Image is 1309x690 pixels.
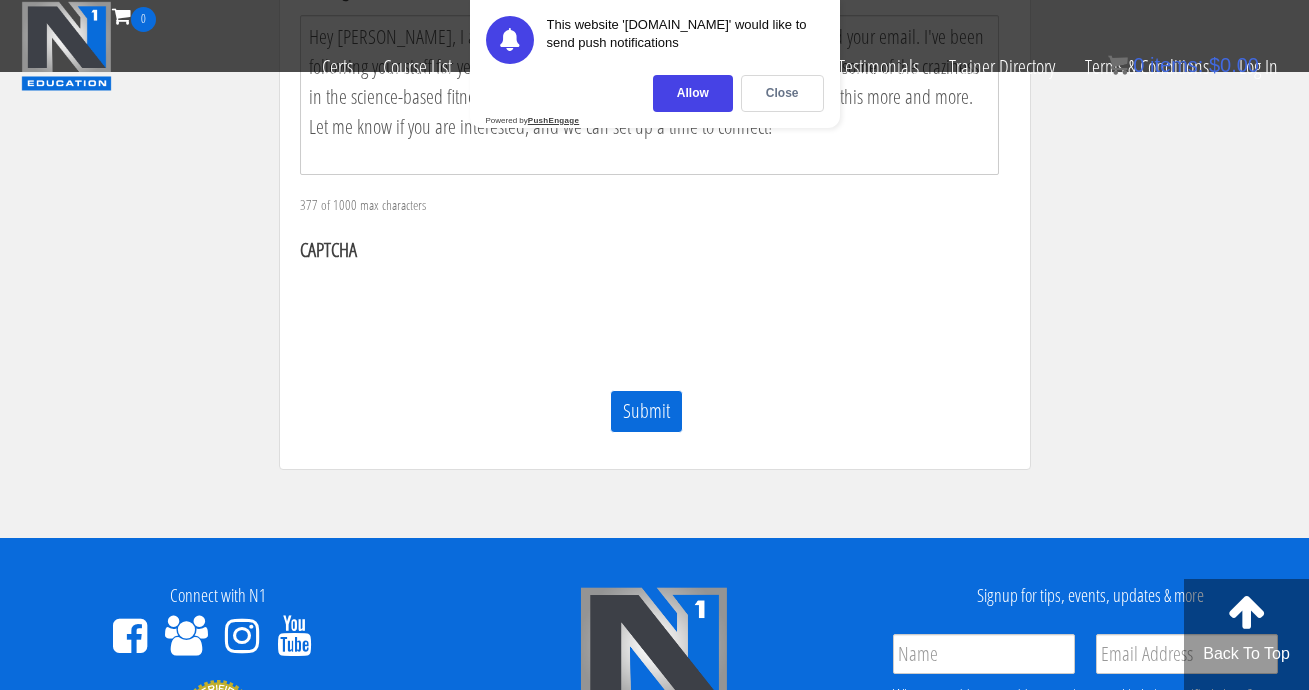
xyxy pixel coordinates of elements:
a: Certs [307,32,368,102]
a: Course List [368,32,467,102]
img: tab_domain_overview_orange.svg [54,116,70,132]
img: logo_orange.svg [32,32,48,48]
div: Allow [653,75,733,112]
div: Powered by [486,116,580,125]
div: v 4.0.25 [56,32,98,48]
p: Back To Top [1184,642,1309,666]
div: Keywords by Traffic [221,118,337,131]
div: Domain Overview [76,118,179,131]
img: icon11.png [1108,55,1128,75]
div: This website '[DOMAIN_NAME]' would like to send push notifications [547,16,824,64]
img: website_grey.svg [32,52,48,68]
a: Terms & Conditions [1070,32,1224,102]
a: Log In [1224,32,1293,102]
div: Close [741,75,824,112]
span: items: [1150,54,1203,76]
a: 0 [112,2,156,29]
div: Domain: [DOMAIN_NAME] [52,52,220,68]
strong: PushEngage [528,116,579,125]
iframe: reCAPTCHA [300,276,604,354]
h4: Connect with N1 [15,586,421,606]
span: 0 [1133,54,1144,76]
div: 377 of 1000 max characters [300,179,943,216]
a: Trainer Directory [934,32,1070,102]
span: $ [1209,54,1220,76]
h4: Signup for tips, events, updates & more [888,586,1294,606]
a: Events [467,32,538,102]
a: 0 items: $0.00 [1108,54,1259,76]
span: 0 [131,7,156,32]
img: tab_keywords_by_traffic_grey.svg [199,116,215,132]
label: CAPTCHA [300,237,357,263]
a: Testimonials [823,32,934,102]
input: Email Address [1096,634,1278,674]
bdi: 0.00 [1209,54,1259,76]
input: Submit [610,390,683,433]
img: n1-education [21,1,112,91]
input: Name [893,634,1075,674]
